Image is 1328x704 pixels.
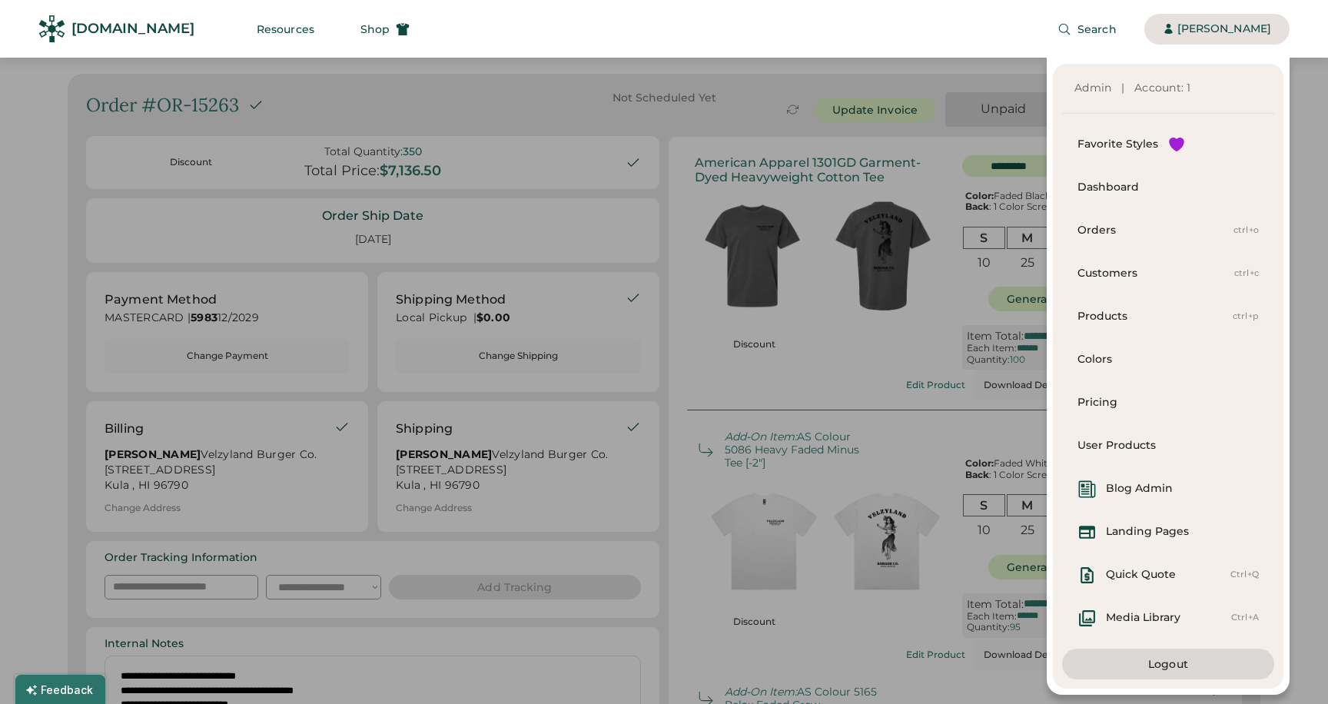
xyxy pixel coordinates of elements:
[71,19,194,38] div: [DOMAIN_NAME]
[1233,310,1260,323] div: ctrl+p
[1077,223,1233,238] div: Orders
[1177,22,1271,37] div: [PERSON_NAME]
[1039,14,1135,45] button: Search
[1077,137,1158,152] div: Favorite Styles
[1106,481,1173,496] div: Blog Admin
[1230,569,1260,581] div: Ctrl+Q
[1106,610,1180,626] div: Media Library
[1077,438,1259,453] div: User Products
[38,15,65,42] img: Rendered Logo - Screens
[1231,612,1260,624] div: Ctrl+A
[1255,635,1321,701] iframe: Front Chat
[1062,649,1274,679] button: Logout
[342,14,428,45] button: Shop
[1077,395,1259,410] div: Pricing
[1106,567,1176,583] div: Quick Quote
[360,24,390,35] span: Shop
[1077,24,1117,35] span: Search
[1077,352,1259,367] div: Colors
[1074,81,1262,96] div: Admin | Account: 1
[1077,266,1234,281] div: Customers
[1077,180,1259,195] div: Dashboard
[1234,267,1260,280] div: ctrl+c
[238,14,333,45] button: Resources
[1077,309,1233,324] div: Products
[1233,224,1260,237] div: ctrl+o
[1106,524,1189,540] div: Landing Pages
